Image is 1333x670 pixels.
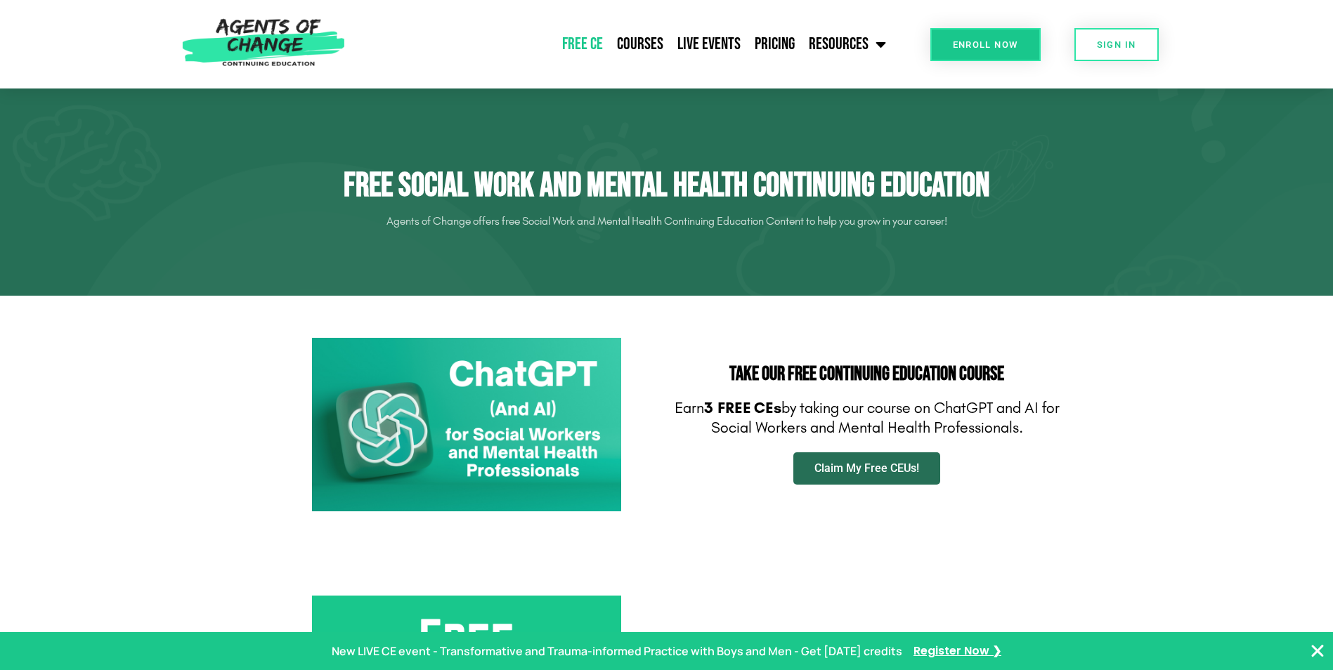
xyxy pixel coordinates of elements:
[352,27,893,62] nav: Menu
[814,463,919,474] span: Claim My Free CEUs!
[555,27,610,62] a: Free CE
[273,210,1060,232] p: Agents of Change offers free Social Work and Mental Health Continuing Education Content to help y...
[273,166,1060,206] h1: Free Social Work and Mental Health Continuing Education
[610,27,670,62] a: Courses
[953,40,1018,49] span: Enroll Now
[1097,40,1136,49] span: SIGN IN
[1074,28,1159,61] a: SIGN IN
[1309,643,1326,659] button: Close Banner
[332,641,902,662] p: New LIVE CE event - Transformative and Trauma-informed Practice with Boys and Men - Get [DATE] cr...
[748,27,802,62] a: Pricing
[674,364,1060,384] h2: Take Our FREE Continuing Education Course
[930,28,1041,61] a: Enroll Now
[802,27,893,62] a: Resources
[913,641,1001,662] a: Register Now ❯
[793,452,940,485] a: Claim My Free CEUs!
[674,398,1060,438] p: Earn by taking our course on ChatGPT and AI for Social Workers and Mental Health Professionals.
[670,27,748,62] a: Live Events
[704,399,781,417] b: 3 FREE CEs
